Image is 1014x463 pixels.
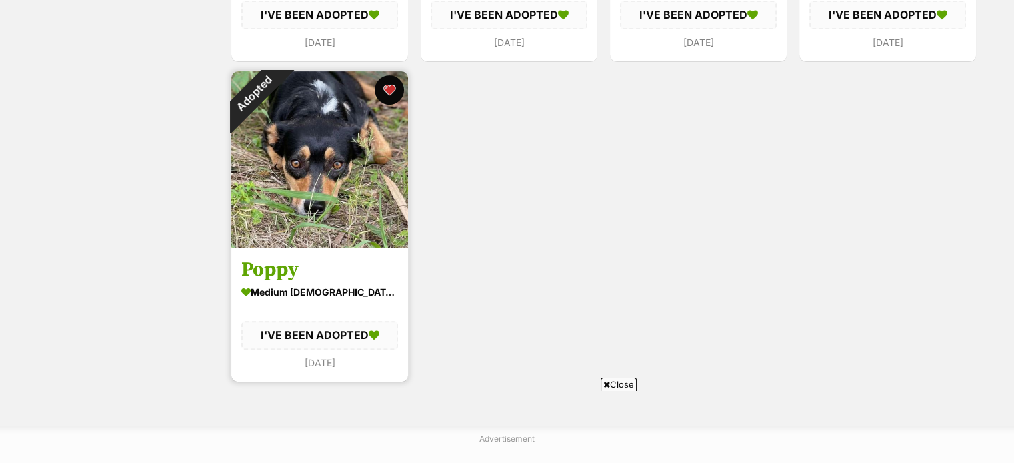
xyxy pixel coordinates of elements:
div: medium [DEMOGRAPHIC_DATA] Dog [241,282,398,302]
h3: Poppy [241,257,398,282]
img: Poppy [231,71,408,248]
iframe: Advertisement [184,396,831,456]
div: I'VE BEEN ADOPTED [620,1,777,29]
div: I'VE BEEN ADOPTED [241,1,398,29]
div: I'VE BEEN ADOPTED [431,1,587,29]
div: [DATE] [809,33,966,51]
a: Poppy medium [DEMOGRAPHIC_DATA] Dog I'VE BEEN ADOPTED [DATE] favourite [231,247,408,381]
div: [DATE] [431,33,587,51]
button: favourite [375,75,404,105]
div: Adopted [213,54,293,133]
div: [DATE] [241,33,398,51]
div: I'VE BEEN ADOPTED [809,1,966,29]
a: Adopted [231,237,408,250]
div: I'VE BEEN ADOPTED [241,321,398,349]
span: Close [601,378,637,391]
div: [DATE] [241,354,398,372]
div: [DATE] [620,33,777,51]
